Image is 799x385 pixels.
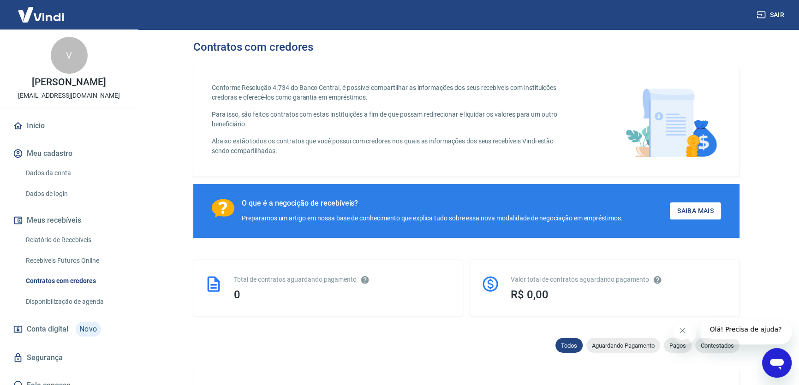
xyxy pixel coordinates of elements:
[22,251,127,270] a: Recebíveis Futuros Online
[11,143,127,164] button: Meu cadastro
[234,275,452,284] div: Total de contratos aguardando pagamento
[242,199,623,208] div: O que é a negocição de recebíveis?
[212,136,568,156] p: Abaixo estão todos os contratos que você possui com credores nos quais as informações dos seus re...
[621,83,721,162] img: main-image.9f1869c469d712ad33ce.png
[18,91,120,101] p: [EMAIL_ADDRESS][DOMAIN_NAME]
[695,342,739,349] span: Contestados
[511,288,549,301] span: R$ 0,00
[193,41,313,53] h3: Contratos com credores
[212,110,568,129] p: Para isso, são feitos contratos com estas instituições a fim de que possam redirecionar e liquida...
[212,199,234,218] img: Ícone com um ponto de interrogação.
[586,342,660,349] span: Aguardando Pagamento
[673,321,696,344] iframe: Fechar mensagem
[700,319,792,344] iframe: Mensagem da empresa
[664,338,692,353] div: Pagos
[76,322,101,337] span: Novo
[586,338,660,353] div: Aguardando Pagamento
[22,164,127,183] a: Dados da conta
[11,318,127,340] a: Conta digitalNovo
[653,275,662,284] svg: O valor comprometido não se refere a pagamentos pendentes na Vindi e sim como garantia a outras i...
[11,0,71,29] img: Vindi
[11,210,127,231] button: Meus recebíveis
[555,338,583,353] div: Todos
[22,272,127,290] a: Contratos com credores
[695,338,739,353] div: Contestados
[22,292,127,311] a: Disponibilização de agenda
[511,275,728,284] div: Valor total de contratos aguardando pagamento
[670,202,721,219] a: Saiba Mais
[212,83,568,102] p: Conforme Resolução 4.734 do Banco Central, é possível compartilhar as informações dos seus recebí...
[234,288,452,301] div: 0
[242,213,623,223] div: Preparamos um artigo em nossa base de conhecimento que explica tudo sobre essa nova modalidade de...
[51,37,88,74] div: V
[11,116,127,136] a: Início
[762,348,792,378] iframe: Botão para abrir a janela de mensagens
[27,323,68,336] span: Conta digital
[32,77,106,87] p: [PERSON_NAME]
[360,275,370,284] svg: Esses contratos não se referem à Vindi, mas sim a outras instituições.
[22,184,127,203] a: Dados de login
[755,6,788,24] button: Sair
[22,231,127,249] a: Relatório de Recebíveis
[11,348,127,368] a: Segurança
[664,342,692,349] span: Pagos
[555,342,583,349] span: Todos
